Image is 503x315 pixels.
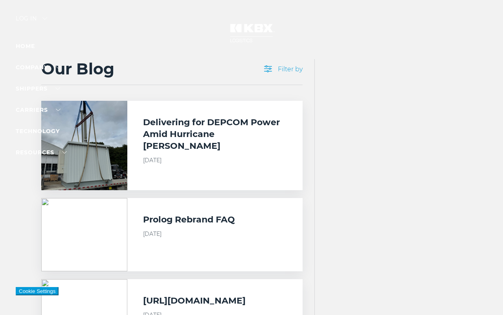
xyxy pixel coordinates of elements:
img: arrow [42,17,47,20]
a: SHIPPERS [16,85,60,92]
span: [DATE] [143,230,286,238]
iframe: Chat Widget [464,277,503,315]
h3: [URL][DOMAIN_NAME] [143,295,246,307]
div: Log in [16,16,47,27]
img: filter [264,65,272,72]
a: Home [16,43,35,50]
a: Carriers [16,106,61,113]
button: Cookie Settings [16,287,59,295]
a: RESOURCES [16,149,67,156]
h3: Prolog Rebrand FAQ [143,214,235,226]
a: Delivering for DEPCOM Amid Hurricane Milton Delivering for DEPCOM Power Amid Hurricane [PERSON_NA... [41,101,303,190]
a: Prolog Rebrand FAQ [DATE] [41,198,303,271]
a: Company [16,64,61,71]
img: Delivering for DEPCOM Amid Hurricane Milton [41,101,127,190]
img: kbx logo [222,16,281,50]
a: Technology [16,128,60,135]
span: Filter by [264,65,303,73]
h3: Delivering for DEPCOM Power Amid Hurricane [PERSON_NAME] [143,117,286,152]
span: [DATE] [143,156,286,165]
